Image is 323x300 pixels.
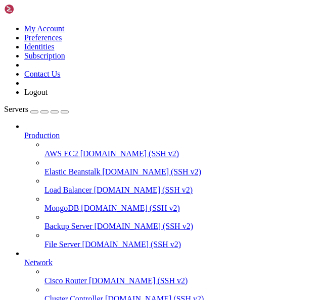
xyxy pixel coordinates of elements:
[44,149,319,158] a: AWS EC2 [DOMAIN_NAME] (SSH v2)
[44,240,80,249] span: File Server
[24,122,319,249] li: Production
[24,24,65,33] a: My Account
[24,258,53,267] span: Network
[44,186,92,194] span: Load Balancer
[4,105,28,113] span: Servers
[44,176,319,195] li: Load Balancer [DOMAIN_NAME] (SSH v2)
[44,276,87,285] span: Cisco Router
[24,33,62,42] a: Preferences
[44,167,101,176] span: Elastic Beanstalk
[44,267,319,285] li: Cisco Router [DOMAIN_NAME] (SSH v2)
[94,186,193,194] span: [DOMAIN_NAME] (SSH v2)
[44,158,319,176] li: Elastic Beanstalk [DOMAIN_NAME] (SSH v2)
[89,276,188,285] span: [DOMAIN_NAME] (SSH v2)
[24,51,65,60] a: Subscription
[24,70,61,78] a: Contact Us
[44,186,319,195] a: Load Balancer [DOMAIN_NAME] (SSH v2)
[44,204,79,212] span: MongoDB
[44,222,319,231] a: Backup Server [DOMAIN_NAME] (SSH v2)
[24,131,60,140] span: Production
[24,131,319,140] a: Production
[44,204,319,213] a: MongoDB [DOMAIN_NAME] (SSH v2)
[4,4,62,14] img: Shellngn
[24,42,55,51] a: Identities
[80,149,179,158] span: [DOMAIN_NAME] (SSH v2)
[44,276,319,285] a: Cisco Router [DOMAIN_NAME] (SSH v2)
[44,149,78,158] span: AWS EC2
[82,240,181,249] span: [DOMAIN_NAME] (SSH v2)
[103,167,202,176] span: [DOMAIN_NAME] (SSH v2)
[44,213,319,231] li: Backup Server [DOMAIN_NAME] (SSH v2)
[4,105,69,113] a: Servers
[24,88,48,96] a: Logout
[44,231,319,249] li: File Server [DOMAIN_NAME] (SSH v2)
[44,222,93,230] span: Backup Server
[44,167,319,176] a: Elastic Beanstalk [DOMAIN_NAME] (SSH v2)
[95,222,194,230] span: [DOMAIN_NAME] (SSH v2)
[44,140,319,158] li: AWS EC2 [DOMAIN_NAME] (SSH v2)
[44,240,319,249] a: File Server [DOMAIN_NAME] (SSH v2)
[44,195,319,213] li: MongoDB [DOMAIN_NAME] (SSH v2)
[81,204,180,212] span: [DOMAIN_NAME] (SSH v2)
[24,258,319,267] a: Network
